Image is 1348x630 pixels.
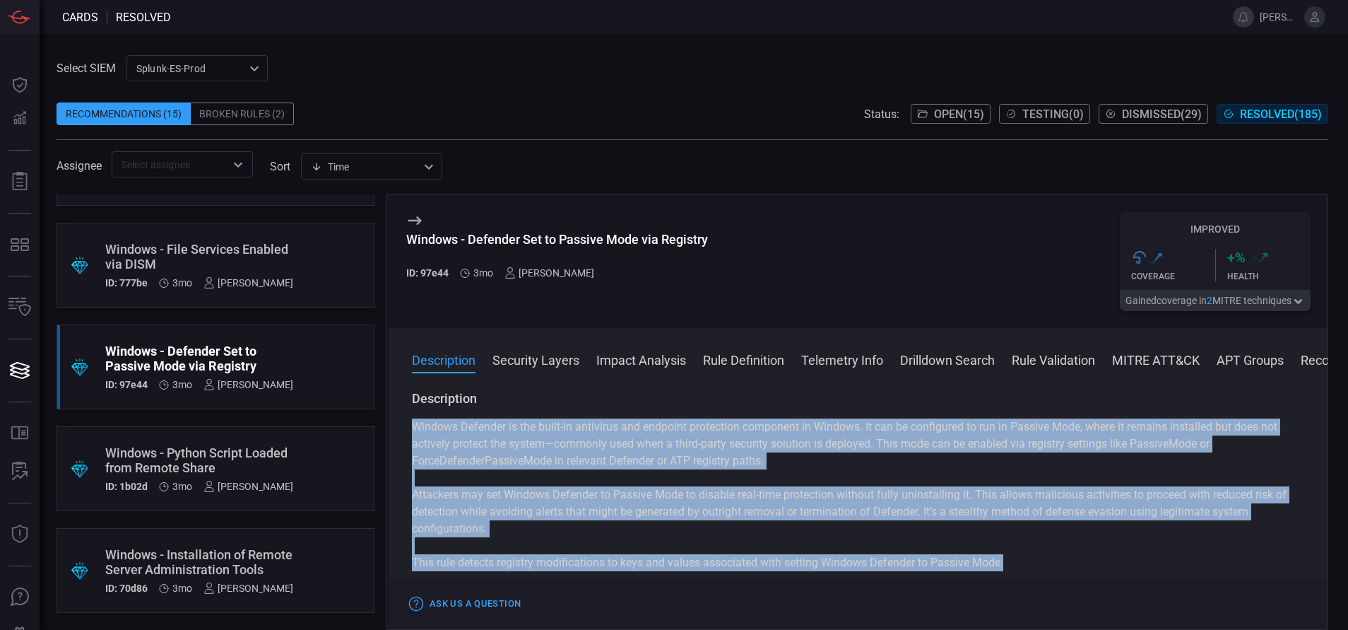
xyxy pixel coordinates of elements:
span: resolved [116,11,171,24]
h3: + % [1227,249,1246,266]
div: [PERSON_NAME] [203,481,293,492]
span: Cards [62,11,98,24]
span: Status: [864,107,899,121]
h5: ID: 70d86 [105,583,148,594]
h5: ID: 97e44 [406,267,449,279]
span: Assignee [57,159,102,173]
span: Resolved ( 185 ) [1240,107,1322,121]
h5: Improved [1120,223,1311,235]
span: [PERSON_NAME].[PERSON_NAME] [1260,11,1299,23]
span: Dismissed ( 29 ) [1122,107,1202,121]
input: Select assignee [116,156,225,173]
button: Dismissed(29) [1099,104,1208,124]
p: Windows Defender is the built-in antivirus and endpoint protection component in Windows. It can b... [412,419,1305,469]
div: Windows - Defender Set to Passive Mode via Registry [406,232,708,247]
span: Jun 29, 2025 10:25 AM [172,379,192,390]
button: Security Layers [492,351,579,368]
div: [PERSON_NAME] [504,267,594,279]
p: Splunk-ES-Prod [136,62,245,76]
div: Recommendations (15) [57,103,191,125]
span: Testing ( 0 ) [1022,107,1084,121]
button: Detections [3,102,37,136]
button: Impact Analysis [596,351,686,368]
span: Jun 29, 2025 10:25 AM [172,481,192,492]
div: [PERSON_NAME] [203,277,293,288]
label: Select SIEM [57,62,116,75]
button: Dashboard [3,68,37,102]
h3: Description [412,390,1305,407]
button: Threat Intelligence [3,518,37,552]
button: Rule Catalog [3,416,37,450]
div: Health [1227,272,1311,281]
button: MITRE ATT&CK [1112,351,1200,368]
button: Ask Us a Question [406,593,524,615]
button: ALERT ANALYSIS [3,455,37,489]
button: Ask Us A Question [3,581,37,614]
div: [PERSON_NAME] [203,379,293,390]
div: Windows - File Services Enabled via DISM [105,242,293,272]
button: MITRE - Detection Posture [3,228,37,262]
div: Time [311,160,420,174]
button: Open [228,155,248,175]
div: Windows - Python Script Loaded from Remote Share [105,445,293,475]
div: Broken Rules (2) [191,103,294,125]
h5: ID: 1b02d [105,481,148,492]
span: Jul 06, 2025 8:47 AM [172,277,192,288]
span: Open ( 15 ) [934,107,984,121]
button: Description [412,351,475,368]
button: Rule Validation [1012,351,1095,368]
button: Inventory [3,291,37,325]
div: Coverage [1131,272,1215,281]
button: Reports [3,165,37,199]
button: Resolved(185) [1217,104,1328,124]
button: Open(15) [911,104,991,124]
span: Jun 29, 2025 10:25 AM [473,267,493,279]
p: Attackers may set Windows Defender to Passive Mode to disable real-time protection without fully ... [412,486,1305,537]
span: 2 [1207,295,1212,306]
div: Windows - Defender Set to Passive Mode via Registry [105,344,293,373]
h5: ID: 777be [105,277,148,288]
button: Testing(0) [999,104,1090,124]
button: APT Groups [1217,351,1284,368]
button: Drilldown Search [900,351,995,368]
div: Windows - Installation of Remote Server Administration Tools [105,547,293,577]
button: Cards [3,354,37,387]
button: Gainedcoverage in2MITRE techniques [1120,290,1311,311]
label: sort [270,160,290,173]
button: Telemetry Info [801,351,883,368]
p: This rule detects registry modifications to keys and values associated with setting Windows Defen... [412,554,1305,571]
button: Rule Definition [703,351,784,368]
h5: ID: 97e44 [105,379,148,390]
div: [PERSON_NAME] [203,583,293,594]
span: Jun 29, 2025 10:25 AM [172,583,192,594]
